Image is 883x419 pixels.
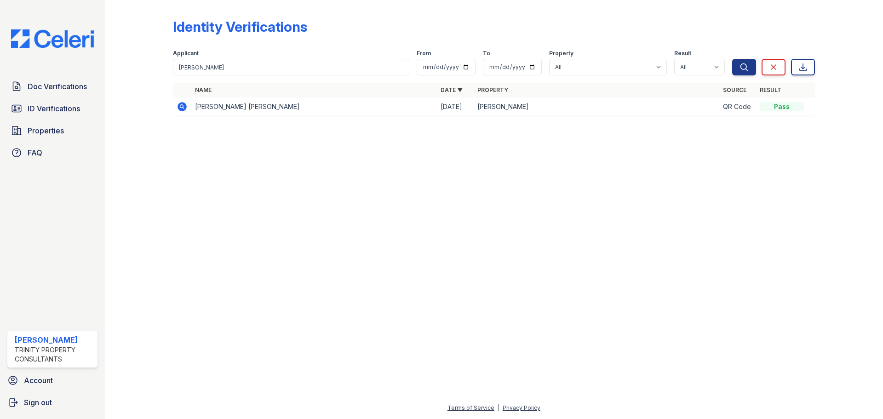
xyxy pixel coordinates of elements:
div: [PERSON_NAME] [15,334,94,345]
div: Pass [760,102,804,111]
a: Properties [7,121,97,140]
a: Property [477,86,508,93]
label: Applicant [173,50,199,57]
div: Trinity Property Consultants [15,345,94,364]
a: FAQ [7,143,97,162]
td: [PERSON_NAME] [474,98,719,116]
td: [DATE] [437,98,474,116]
span: Doc Verifications [28,81,87,92]
label: Result [674,50,691,57]
label: From [417,50,431,57]
a: ID Verifications [7,99,97,118]
a: Terms of Service [447,404,494,411]
span: Account [24,375,53,386]
div: | [498,404,499,411]
td: QR Code [719,98,756,116]
span: Properties [28,125,64,136]
a: Name [195,86,212,93]
span: FAQ [28,147,42,158]
a: Privacy Policy [503,404,540,411]
td: [PERSON_NAME] [PERSON_NAME] [191,98,437,116]
a: Result [760,86,781,93]
a: Date ▼ [441,86,463,93]
input: Search by name or phone number [173,59,409,75]
label: To [483,50,490,57]
a: Doc Verifications [7,77,97,96]
a: Source [723,86,746,93]
div: Identity Verifications [173,18,307,35]
span: Sign out [24,397,52,408]
img: CE_Logo_Blue-a8612792a0a2168367f1c8372b55b34899dd931a85d93a1a3d3e32e68fde9ad4.png [4,29,101,48]
span: ID Verifications [28,103,80,114]
a: Account [4,371,101,390]
a: Sign out [4,393,101,412]
label: Property [549,50,573,57]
